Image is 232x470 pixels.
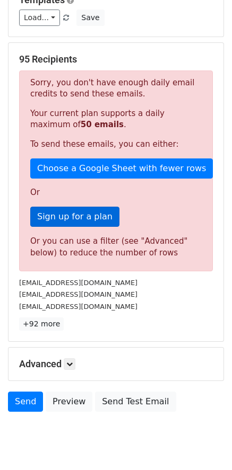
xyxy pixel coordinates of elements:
[76,10,104,26] button: Save
[30,207,119,227] a: Sign up for a plan
[30,235,202,259] div: Or you can use a filter (see "Advanced" below) to reduce the number of rows
[19,10,60,26] a: Load...
[30,108,202,130] p: Your current plan supports a daily maximum of .
[30,139,202,150] p: To send these emails, you can either:
[81,120,124,129] strong: 50 emails
[95,392,176,412] a: Send Test Email
[19,279,138,287] small: [EMAIL_ADDRESS][DOMAIN_NAME]
[19,54,213,65] h5: 95 Recipients
[30,187,202,198] p: Or
[46,392,92,412] a: Preview
[8,392,43,412] a: Send
[19,317,64,331] a: +92 more
[19,303,138,311] small: [EMAIL_ADDRESS][DOMAIN_NAME]
[30,158,213,179] a: Choose a Google Sheet with fewer rows
[19,358,213,370] h5: Advanced
[30,77,202,100] p: Sorry, you don't have enough daily email credits to send these emails.
[19,290,138,298] small: [EMAIL_ADDRESS][DOMAIN_NAME]
[179,419,232,470] iframe: Chat Widget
